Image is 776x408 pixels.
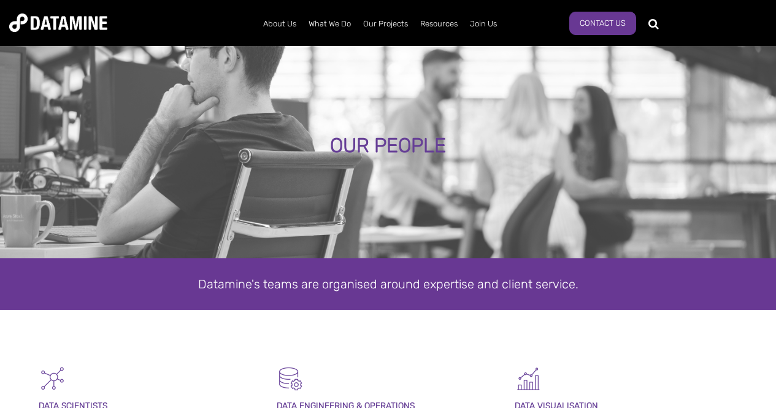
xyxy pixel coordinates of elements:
[515,365,542,393] img: Graph 5
[569,12,636,35] a: Contact Us
[9,13,107,32] img: Datamine
[93,135,683,157] div: OUR PEOPLE
[257,8,302,40] a: About Us
[39,365,66,393] img: Graph - Network
[464,8,503,40] a: Join Us
[198,277,578,291] span: Datamine's teams are organised around expertise and client service.
[414,8,464,40] a: Resources
[357,8,414,40] a: Our Projects
[277,365,304,393] img: Datamart
[302,8,357,40] a: What We Do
